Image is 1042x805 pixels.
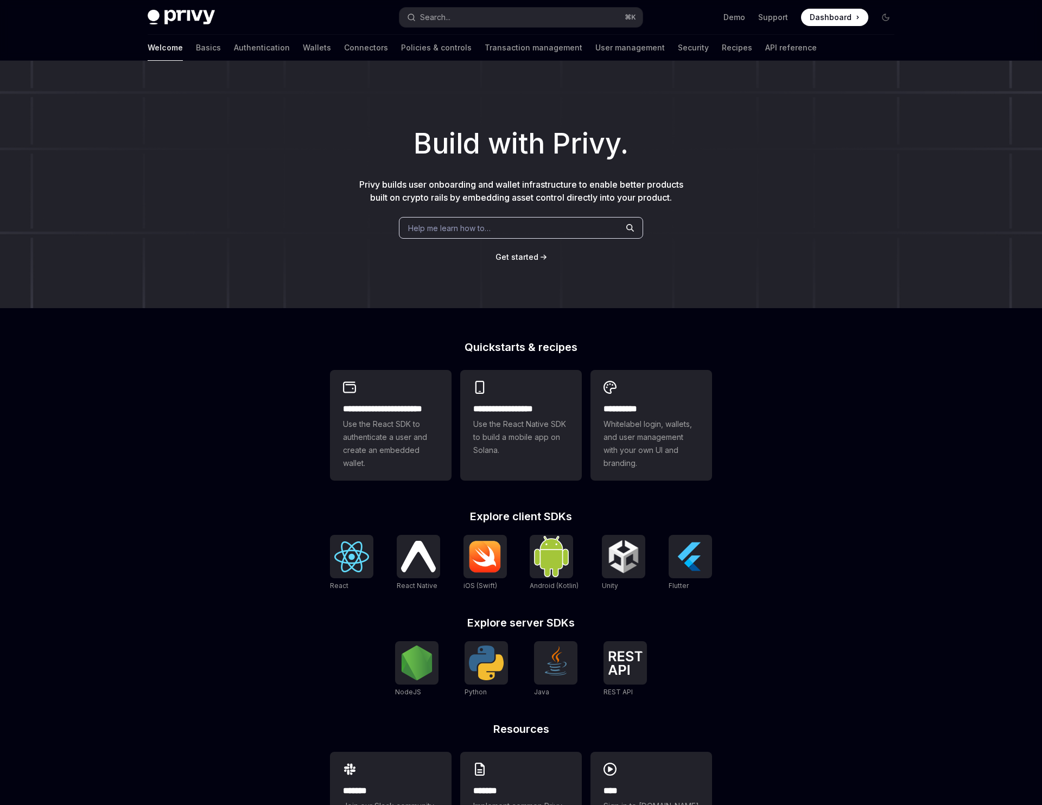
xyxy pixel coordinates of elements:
[17,123,1025,165] h1: Build with Privy.
[148,35,183,61] a: Welcome
[473,418,569,457] span: Use the React Native SDK to build a mobile app on Solana.
[196,35,221,61] a: Basics
[595,35,665,61] a: User management
[330,535,373,591] a: ReactReact
[608,651,643,675] img: REST API
[330,724,712,734] h2: Resources
[234,35,290,61] a: Authentication
[603,418,699,470] span: Whitelabel login, wallets, and user management with your own UI and branding.
[538,646,573,680] img: Java
[397,535,440,591] a: React NativeReact Native
[810,12,852,23] span: Dashboard
[534,536,569,577] img: Android (Kotlin)
[408,222,491,234] span: Help me learn how to…
[420,11,450,24] div: Search...
[485,35,582,61] a: Transaction management
[590,370,712,481] a: **** *****Whitelabel login, wallets, and user management with your own UI and branding.
[334,541,369,572] img: React
[723,12,745,23] a: Demo
[330,511,712,522] h2: Explore client SDKs
[330,342,712,353] h2: Quickstarts & recipes
[534,688,549,696] span: Java
[397,582,437,590] span: React Native
[359,179,683,203] span: Privy builds user onboarding and wallet infrastructure to enable better products built on crypto ...
[678,35,709,61] a: Security
[603,641,647,698] a: REST APIREST API
[625,13,636,22] span: ⌘ K
[395,688,421,696] span: NodeJS
[148,10,215,25] img: dark logo
[468,540,503,573] img: iOS (Swift)
[395,641,439,698] a: NodeJSNodeJS
[463,582,497,590] span: iOS (Swift)
[603,688,633,696] span: REST API
[344,35,388,61] a: Connectors
[669,582,689,590] span: Flutter
[669,535,712,591] a: FlutterFlutter
[495,252,538,261] span: Get started
[495,252,538,263] a: Get started
[602,582,618,590] span: Unity
[534,641,577,698] a: JavaJava
[722,35,752,61] a: Recipes
[765,35,817,61] a: API reference
[330,582,348,590] span: React
[801,9,868,26] a: Dashboard
[877,9,894,26] button: Toggle dark mode
[399,646,434,680] img: NodeJS
[401,35,472,61] a: Policies & controls
[460,370,582,481] a: **** **** **** ***Use the React Native SDK to build a mobile app on Solana.
[465,641,508,698] a: PythonPython
[343,418,439,470] span: Use the React SDK to authenticate a user and create an embedded wallet.
[401,541,436,572] img: React Native
[673,539,708,574] img: Flutter
[463,535,507,591] a: iOS (Swift)iOS (Swift)
[530,535,579,591] a: Android (Kotlin)Android (Kotlin)
[330,617,712,628] h2: Explore server SDKs
[399,8,643,27] button: Search...⌘K
[758,12,788,23] a: Support
[469,646,504,680] img: Python
[602,535,645,591] a: UnityUnity
[530,582,579,590] span: Android (Kotlin)
[303,35,331,61] a: Wallets
[465,688,487,696] span: Python
[606,539,641,574] img: Unity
